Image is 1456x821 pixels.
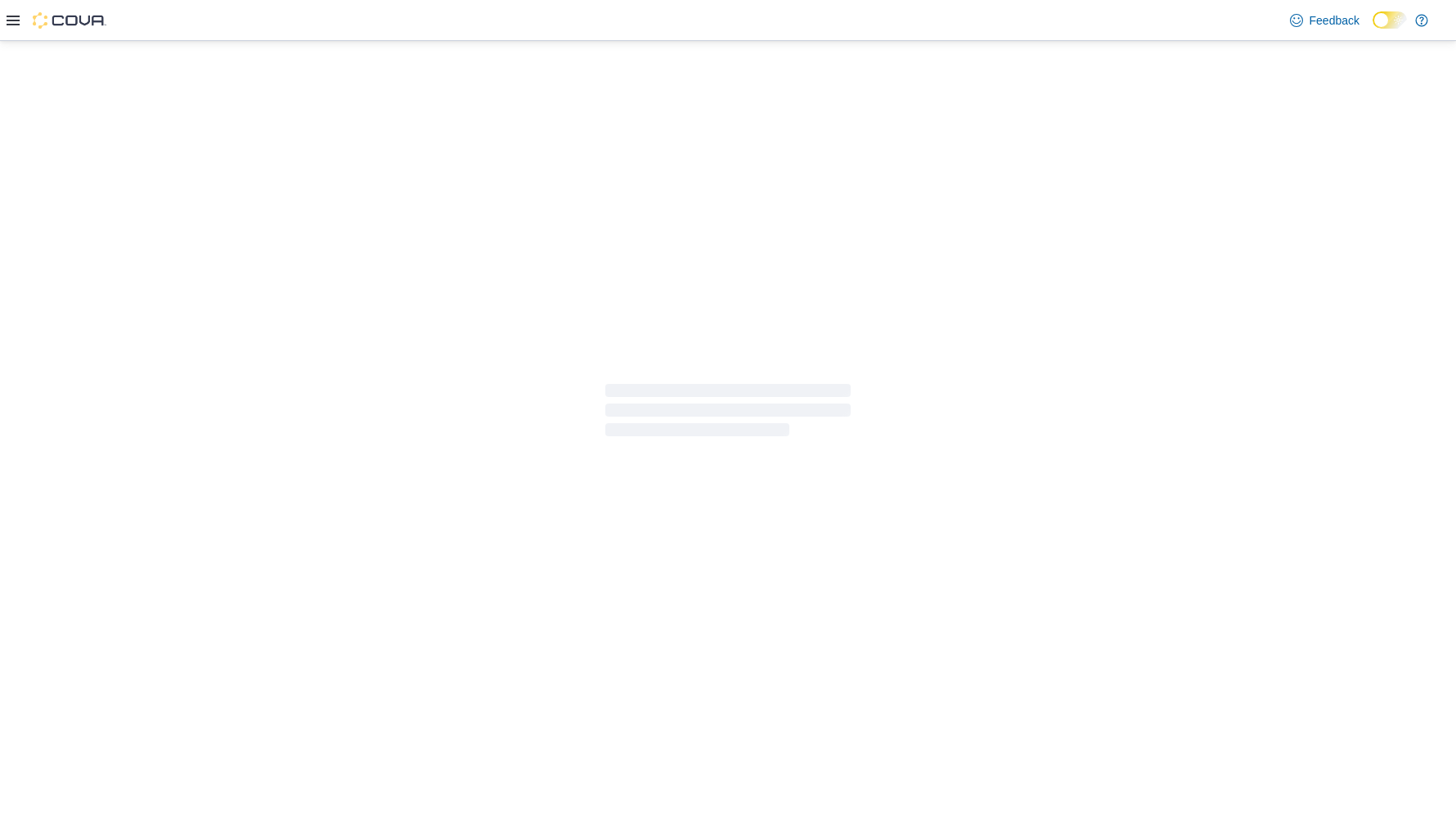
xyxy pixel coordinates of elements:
span: Dark Mode [1373,29,1373,29]
img: Cova [33,12,106,29]
span: Feedback [1310,12,1359,29]
a: Feedback [1283,4,1366,37]
input: Dark Mode [1373,11,1407,29]
span: Loading [605,387,851,440]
